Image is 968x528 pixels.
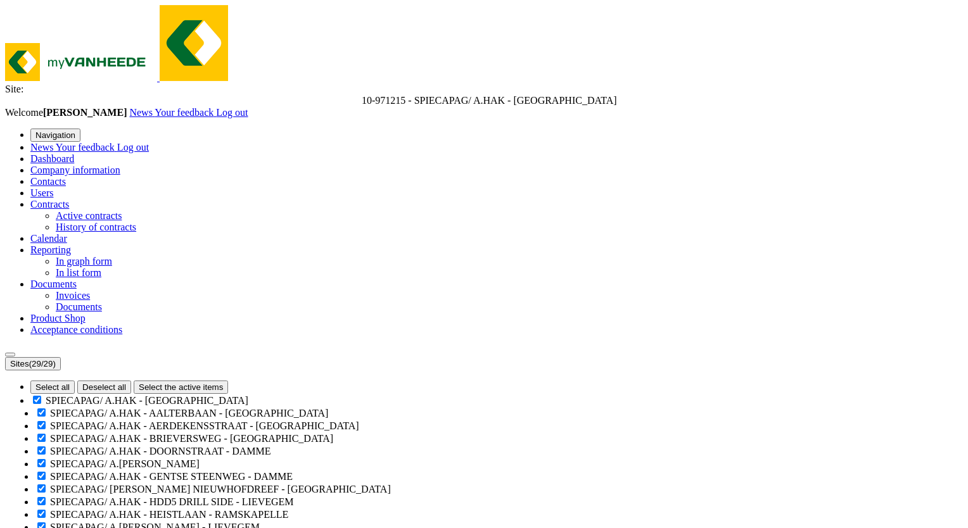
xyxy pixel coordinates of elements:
[362,95,617,106] span: 10-971215 - SPIECAPAG/ A.HAK - BRUGGE
[216,107,248,118] a: Log out
[50,420,359,431] label: SPIECAPAG/ A.HAK - AERDEKENSSTRAAT - [GEOGRAPHIC_DATA]
[5,43,157,81] img: myVanheede
[5,357,61,370] button: Sites(29/29)
[117,142,149,153] a: Log out
[50,408,328,418] label: SPIECAPAG/ A.HAK - AALTERBAAN - [GEOGRAPHIC_DATA]
[30,129,80,142] button: Navigation
[5,107,129,118] span: Welcome
[56,290,90,301] a: Invoices
[77,380,131,394] button: Deselect all
[129,107,152,118] span: News
[50,496,294,507] label: SPIECAPAG/ A.HAK - HDD5 DRILL SIDE - LIEVEGEM
[134,380,228,394] button: Select the active items
[46,395,248,406] label: SPIECAPAG/ A.HAK - [GEOGRAPHIC_DATA]
[50,433,333,444] label: SPIECAPAG/ A.HAK - BRIEVERSWEG - [GEOGRAPHIC_DATA]
[50,446,271,456] label: SPIECAPAG/ A.HAK - DOORNSTRAAT - DAMME
[30,142,53,153] span: News
[35,130,75,140] span: Navigation
[30,380,75,394] button: Select all
[155,107,213,118] span: Your feedback
[30,142,56,153] a: News
[30,233,67,244] a: Calendar
[5,84,23,94] span: Site:
[155,107,216,118] a: Your feedback
[56,142,115,153] span: Your feedback
[30,176,66,187] a: Contacts
[29,359,56,368] count: (29/29)
[50,484,391,494] label: SPIECAPAG/ [PERSON_NAME] NIEUWHOFDREEF - [GEOGRAPHIC_DATA]
[56,256,112,267] a: In graph form
[30,324,122,335] a: Acceptance conditions
[30,165,120,175] a: Company information
[43,107,127,118] strong: [PERSON_NAME]
[50,458,200,469] label: SPIECAPAG/ A.[PERSON_NAME]
[129,107,155,118] a: News
[56,142,117,153] a: Your feedback
[50,509,288,520] label: SPIECAPAG/ A.HAK - HEISTLAAN - RAMSKAPELLE
[30,187,53,198] a: Users
[30,199,69,210] a: Contracts
[30,244,71,255] a: Reporting
[50,471,293,482] label: SPIECAPAG/ A.HAK - GENTSE STEENWEG - DAMME
[30,279,77,289] a: Documents
[160,5,228,81] img: myVanheede
[56,210,122,221] a: Active contracts
[56,301,102,312] a: Documents
[56,222,136,232] a: History of contracts
[30,153,74,164] a: Dashboard
[10,359,56,368] span: Sites
[56,267,101,278] a: In list form
[30,313,86,324] a: Product Shop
